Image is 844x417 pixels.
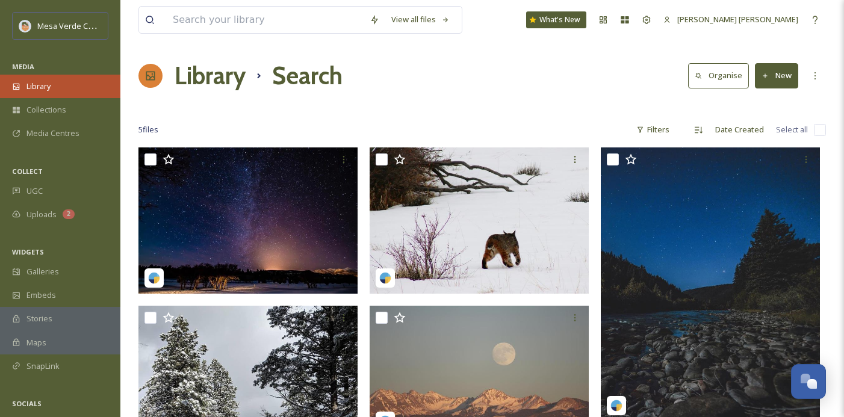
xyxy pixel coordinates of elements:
span: Maps [26,337,46,348]
img: MVC%20SnapSea%20logo%20%281%29.png [19,20,31,32]
span: Uploads [26,209,57,220]
span: Embeds [26,289,56,301]
button: New [755,63,798,88]
div: Filters [630,118,675,141]
button: Open Chat [791,364,826,399]
span: Library [26,81,51,92]
span: [PERSON_NAME] [PERSON_NAME] [677,14,798,25]
img: snapsea-logo.png [610,400,622,412]
span: UGC [26,185,43,197]
span: SnapLink [26,360,60,372]
input: Search your library [167,7,364,33]
img: torydawson-20190215-201348.jpg [138,147,358,294]
h1: Search [272,58,343,94]
a: What's New [526,11,586,28]
span: 5 file s [138,124,158,135]
span: Media Centres [26,128,79,139]
a: Library [175,58,246,94]
span: Stories [26,313,52,324]
button: Organise [688,63,749,88]
img: stevelunnphotography-20190202-065220.jpg [370,147,589,293]
div: Date Created [709,118,770,141]
img: snapsea-logo.png [379,272,391,284]
a: [PERSON_NAME] [PERSON_NAME] [657,8,804,31]
span: Collections [26,104,66,116]
span: Mesa Verde Country [37,20,111,31]
span: Select all [776,124,808,135]
img: snapsea-logo.png [148,272,160,284]
a: View all files [385,8,456,31]
span: WIDGETS [12,247,44,256]
div: 2 [63,209,75,219]
span: Galleries [26,266,59,277]
span: COLLECT [12,167,43,176]
span: MEDIA [12,62,34,71]
span: SOCIALS [12,399,42,408]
